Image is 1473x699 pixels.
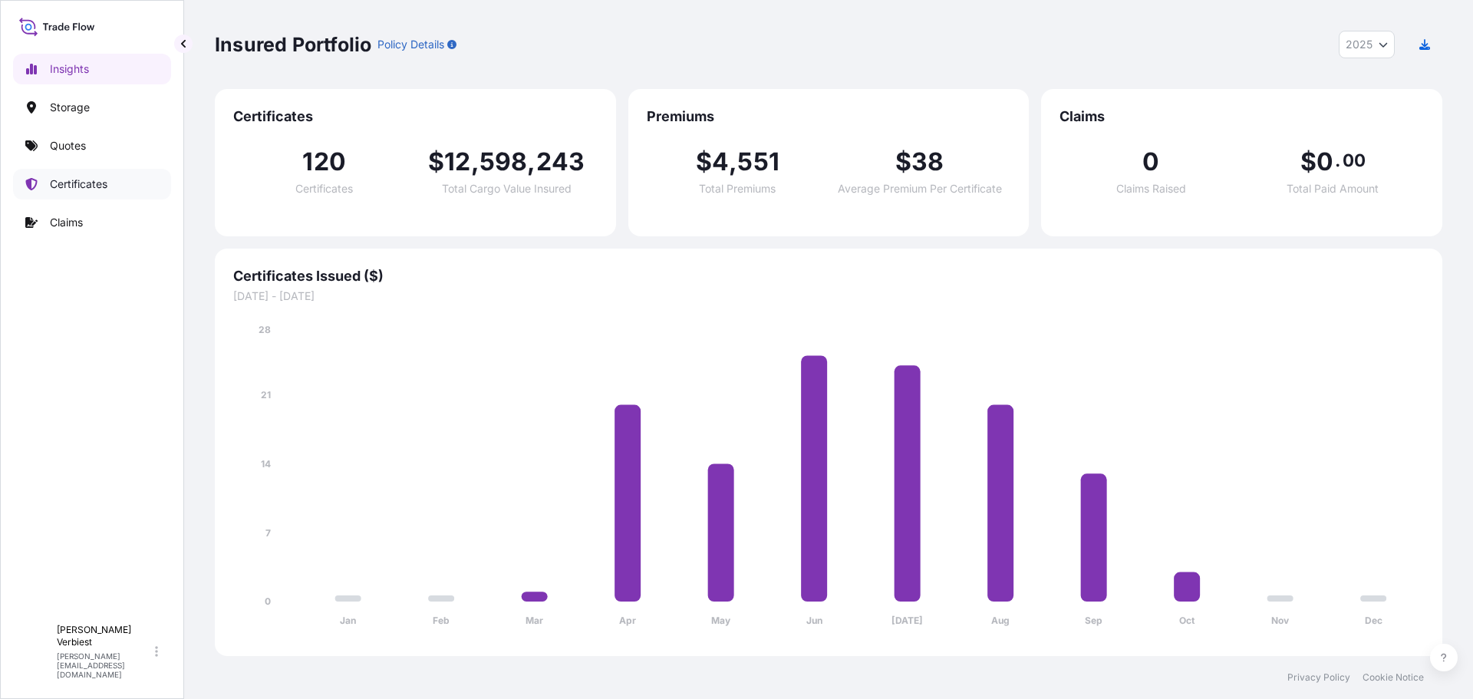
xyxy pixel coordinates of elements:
[526,615,543,626] tspan: Mar
[619,615,636,626] tspan: Apr
[50,61,89,77] p: Insights
[1287,671,1350,684] a: Privacy Policy
[50,138,86,153] p: Quotes
[50,215,83,230] p: Claims
[261,458,271,470] tspan: 14
[302,150,346,174] span: 120
[536,150,585,174] span: 243
[699,183,776,194] span: Total Premiums
[265,595,271,607] tspan: 0
[13,207,171,238] a: Claims
[215,32,371,57] p: Insured Portfolio
[57,651,152,679] p: [PERSON_NAME][EMAIL_ADDRESS][DOMAIN_NAME]
[806,615,822,626] tspan: Jun
[13,130,171,161] a: Quotes
[1116,183,1186,194] span: Claims Raised
[377,37,444,52] p: Policy Details
[1300,150,1316,174] span: $
[696,150,712,174] span: $
[1363,671,1424,684] a: Cookie Notice
[1343,154,1366,167] span: 00
[295,183,353,194] span: Certificates
[737,150,779,174] span: 551
[711,615,731,626] tspan: May
[233,289,1424,304] span: [DATE] - [DATE]
[895,150,911,174] span: $
[50,176,107,192] p: Certificates
[471,150,479,174] span: ,
[428,150,444,174] span: $
[479,150,528,174] span: 598
[891,615,923,626] tspan: [DATE]
[1339,31,1395,58] button: Year Selector
[259,324,271,335] tspan: 28
[1365,615,1382,626] tspan: Dec
[1179,615,1195,626] tspan: Oct
[444,150,470,174] span: 12
[29,644,41,659] span: M
[1142,150,1159,174] span: 0
[1085,615,1102,626] tspan: Sep
[991,615,1010,626] tspan: Aug
[261,389,271,401] tspan: 21
[57,624,152,648] p: [PERSON_NAME] Verbiest
[911,150,944,174] span: 38
[1059,107,1424,126] span: Claims
[729,150,737,174] span: ,
[838,183,1002,194] span: Average Premium Per Certificate
[265,527,271,539] tspan: 7
[433,615,450,626] tspan: Feb
[50,100,90,115] p: Storage
[1335,154,1340,167] span: .
[13,169,171,199] a: Certificates
[340,615,356,626] tspan: Jan
[13,92,171,123] a: Storage
[13,54,171,84] a: Insights
[233,107,598,126] span: Certificates
[1287,183,1379,194] span: Total Paid Amount
[712,150,729,174] span: 4
[647,107,1011,126] span: Premiums
[1271,615,1290,626] tspan: Nov
[1346,37,1372,52] span: 2025
[527,150,535,174] span: ,
[1316,150,1333,174] span: 0
[233,267,1424,285] span: Certificates Issued ($)
[442,183,572,194] span: Total Cargo Value Insured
